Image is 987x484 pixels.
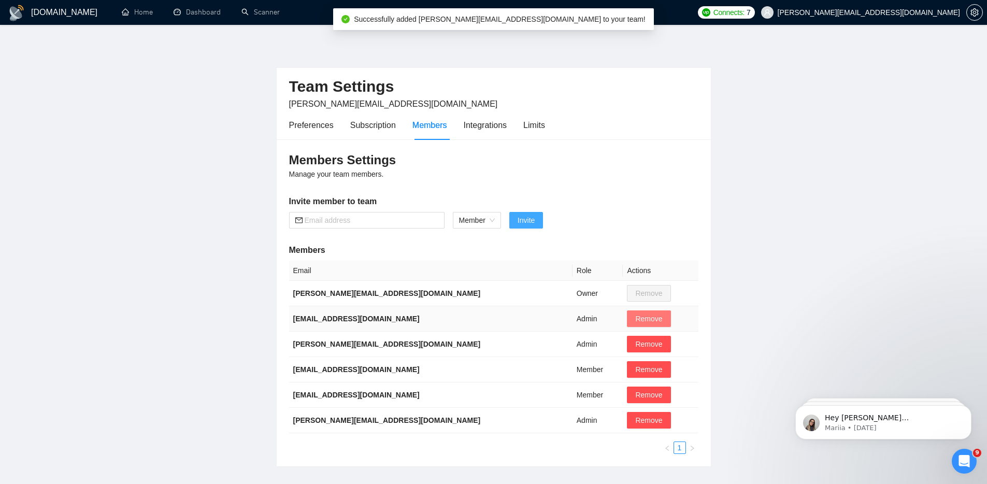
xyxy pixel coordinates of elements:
[627,387,670,403] button: Remove
[464,119,507,132] div: Integrations
[674,442,686,454] li: 1
[661,442,674,454] button: left
[973,449,981,457] span: 9
[747,7,751,18] span: 7
[627,412,670,429] button: Remove
[122,8,153,17] a: homeHome
[289,261,573,281] th: Email
[635,338,662,350] span: Remove
[573,382,623,408] td: Member
[635,313,662,324] span: Remove
[459,212,495,228] span: Member
[573,408,623,433] td: Admin
[966,8,983,17] a: setting
[289,170,384,178] span: Manage your team members.
[780,383,987,456] iframe: Intercom notifications message
[966,4,983,21] button: setting
[523,119,545,132] div: Limits
[627,361,670,378] button: Remove
[8,5,25,21] img: logo
[713,7,745,18] span: Connects:
[174,8,221,17] a: dashboardDashboard
[289,119,334,132] div: Preferences
[293,340,481,348] b: [PERSON_NAME][EMAIL_ADDRESS][DOMAIN_NAME]
[293,315,420,323] b: [EMAIL_ADDRESS][DOMAIN_NAME]
[623,261,698,281] th: Actions
[341,15,350,23] span: check-circle
[952,449,977,474] iframe: Intercom live chat
[627,336,670,352] button: Remove
[664,445,670,451] span: left
[764,9,771,16] span: user
[305,215,438,226] input: Email address
[702,8,710,17] img: upwork-logo.png
[573,281,623,306] td: Owner
[289,244,698,257] h5: Members
[293,416,481,424] b: [PERSON_NAME][EMAIL_ADDRESS][DOMAIN_NAME]
[350,119,396,132] div: Subscription
[293,289,481,297] b: [PERSON_NAME][EMAIL_ADDRESS][DOMAIN_NAME]
[573,332,623,357] td: Admin
[967,8,982,17] span: setting
[509,212,543,229] button: Invite
[354,15,646,23] span: Successfully added [PERSON_NAME][EMAIL_ADDRESS][DOMAIN_NAME] to your team!
[518,215,535,226] span: Invite
[412,119,447,132] div: Members
[573,306,623,332] td: Admin
[241,8,280,17] a: searchScanner
[635,415,662,426] span: Remove
[289,195,698,208] h5: Invite member to team
[573,357,623,382] td: Member
[289,99,498,108] span: [PERSON_NAME][EMAIL_ADDRESS][DOMAIN_NAME]
[635,389,662,401] span: Remove
[573,261,623,281] th: Role
[293,391,420,399] b: [EMAIL_ADDRESS][DOMAIN_NAME]
[674,442,685,453] a: 1
[686,442,698,454] li: Next Page
[686,442,698,454] button: right
[635,364,662,375] span: Remove
[293,365,420,374] b: [EMAIL_ADDRESS][DOMAIN_NAME]
[289,152,698,168] h3: Members Settings
[689,445,695,451] span: right
[289,76,698,97] h2: Team Settings
[661,442,674,454] li: Previous Page
[627,310,670,327] button: Remove
[295,217,303,224] span: mail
